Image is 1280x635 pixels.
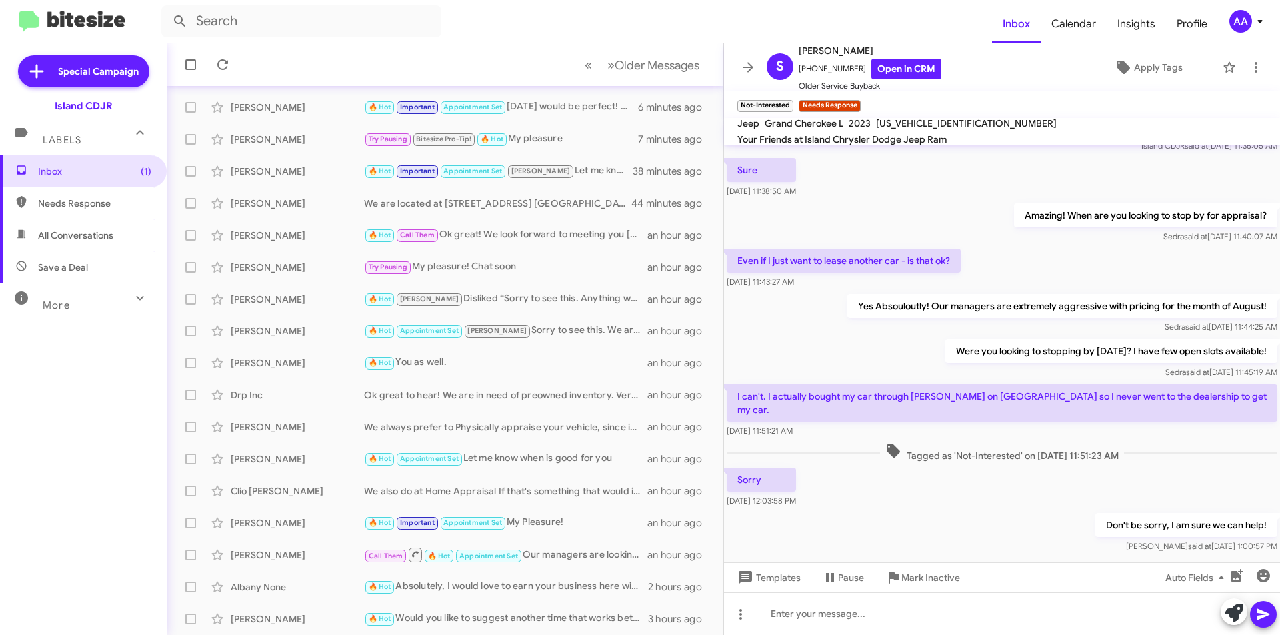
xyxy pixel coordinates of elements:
small: Not-Interested [737,100,793,112]
small: Needs Response [799,100,860,112]
nav: Page navigation example [577,51,707,79]
span: [DATE] 11:43:27 AM [727,277,794,287]
span: said at [1188,541,1211,551]
div: Let me know when is good for you [364,451,647,466]
span: [PERSON_NAME] [467,326,527,335]
span: Appointment Set [400,326,459,335]
span: Mark Inactive [901,566,960,590]
span: said at [1185,322,1209,332]
div: an hour ago [647,356,713,370]
span: 🔥 Hot [369,582,391,591]
span: Tagged as 'Not-Interested' on [DATE] 11:51:23 AM [880,443,1124,462]
span: Appointment Set [459,552,518,560]
span: Older Service Buyback [799,79,941,93]
button: Templates [724,566,811,590]
div: 6 minutes ago [638,101,713,114]
div: [PERSON_NAME] [231,420,364,434]
div: an hour ago [647,516,713,530]
span: Pause [838,566,864,590]
span: Important [400,167,435,175]
span: Sedra [DATE] 11:44:25 AM [1165,322,1277,332]
div: [PERSON_NAME] [231,229,364,242]
span: [DATE] 11:38:50 AM [727,186,796,196]
span: 🔥 Hot [369,326,391,335]
span: Your Friends at Island Chrysler Dodge Jeep Ram [737,133,947,145]
span: Try Pausing [369,263,407,271]
span: [PERSON_NAME] [511,167,571,175]
div: an hour ago [647,484,713,498]
span: [DATE] 11:51:21 AM [727,426,793,436]
div: an hour ago [647,229,713,242]
div: [PERSON_NAME] [231,356,364,370]
div: [PERSON_NAME] [231,452,364,466]
span: 🔥 Hot [369,103,391,111]
span: [US_VEHICLE_IDENTIFICATION_NUMBER] [876,117,1057,129]
div: an hour ago [647,388,713,402]
div: [PERSON_NAME] [231,324,364,338]
div: Clio [PERSON_NAME] [231,484,364,498]
span: Appointment Set [400,454,459,463]
p: Were you looking to stopping by [DATE]? I have few open slots available! [945,339,1277,363]
div: We always prefer to Physically appraise your vehicle, since in most cases your vehicle can be wor... [364,420,647,434]
div: [PERSON_NAME] [231,101,364,114]
input: Search [161,5,441,37]
span: 🔥 Hot [369,231,391,239]
span: Labels [43,134,81,146]
div: Our managers are looking to expand our Pre-owned Vehicle Inventory and are willing to pay top price! [364,546,647,563]
div: an hour ago [647,548,713,562]
span: [PERSON_NAME] [799,43,941,59]
a: Insights [1107,5,1166,43]
span: Grand Cherokee L [765,117,843,129]
div: Disliked “Sorry to see this. Anything we can do to help?” [364,291,647,307]
span: Sedra [DATE] 11:40:07 AM [1163,231,1277,241]
a: Special Campaign [18,55,149,87]
div: an hour ago [647,324,713,338]
button: Previous [577,51,600,79]
div: [PERSON_NAME] [231,197,364,210]
span: 🔥 Hot [369,167,391,175]
span: Call Them [400,231,435,239]
span: All Conversations [38,229,113,242]
div: Let me know When is a good time to stop by, I do have an availability [DATE] around 2:15p How doe... [364,163,633,179]
div: [PERSON_NAME] [231,133,364,146]
span: said at [1184,231,1207,241]
div: an hour ago [647,261,713,274]
span: Needs Response [38,197,151,210]
span: 🔥 Hot [369,358,391,367]
div: an hour ago [647,452,713,466]
span: [PHONE_NUMBER] [799,59,941,79]
p: Amazing! When are you looking to stop by for appraisal? [1014,203,1277,227]
span: 🔥 Hot [481,135,503,143]
span: Appointment Set [443,518,502,527]
div: We also do at Home Appraisal If that's something that would interest you? [364,484,647,498]
span: S [776,56,784,77]
div: You as well. [364,355,647,370]
div: [PERSON_NAME] [231,516,364,530]
div: [PERSON_NAME] [231,293,364,306]
div: My Pleasure! [364,515,647,530]
span: Older Messages [615,58,699,73]
span: said at [1185,141,1208,151]
span: Call Them [369,552,403,560]
div: Ok great to hear! We are in need of preowned inventory. Very interested in it! Can you stop in [D... [364,388,647,402]
button: Auto Fields [1155,566,1240,590]
span: Inbox [992,5,1041,43]
div: [PERSON_NAME] [231,165,364,178]
div: AA [1229,10,1252,33]
div: Albany None [231,580,364,594]
span: 🔥 Hot [369,295,391,303]
a: Calendar [1041,5,1107,43]
div: [PERSON_NAME] [231,612,364,626]
span: [PERSON_NAME] [400,295,459,303]
span: 2023 [849,117,871,129]
span: « [585,57,592,73]
button: Pause [811,566,875,590]
span: 🔥 Hot [369,614,391,623]
span: [PERSON_NAME] [DATE] 1:00:57 PM [1126,541,1277,551]
div: Island CDJR [55,99,113,113]
span: Try Pausing [369,135,407,143]
span: said at [1186,367,1209,377]
div: We are located at [STREET_ADDRESS] [GEOGRAPHIC_DATA], [GEOGRAPHIC_DATA] [364,197,633,210]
